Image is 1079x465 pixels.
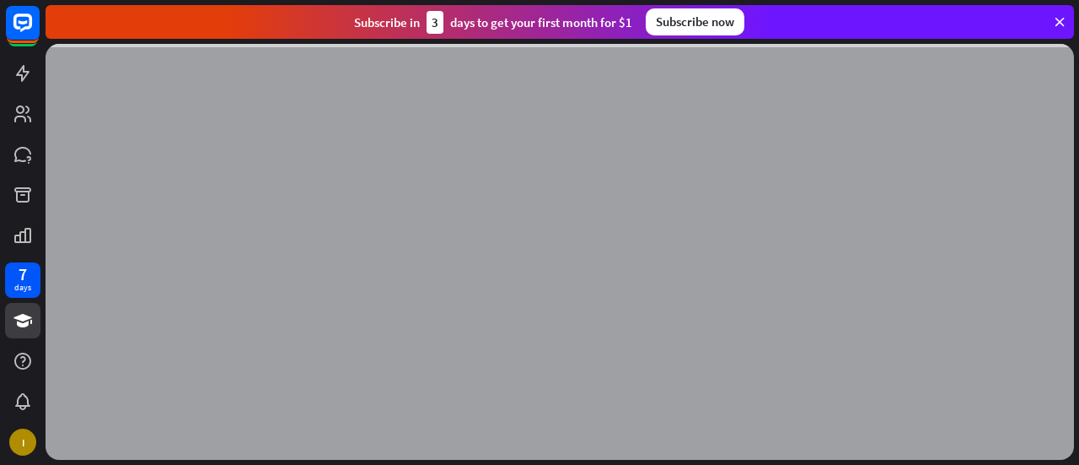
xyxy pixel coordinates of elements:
[19,267,27,282] div: 7
[9,429,36,456] div: I
[354,11,632,34] div: Subscribe in days to get your first month for $1
[5,262,40,298] a: 7 days
[646,8,744,35] div: Subscribe now
[14,282,31,294] div: days
[427,11,443,34] div: 3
